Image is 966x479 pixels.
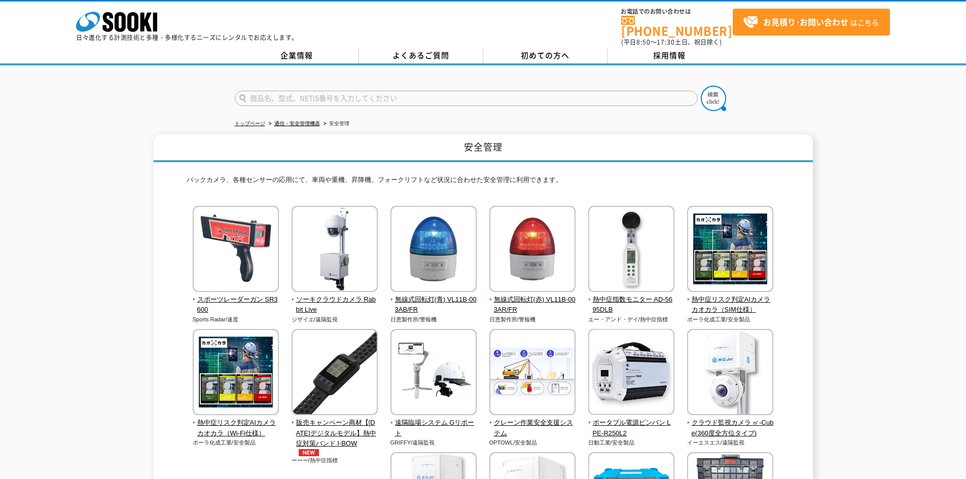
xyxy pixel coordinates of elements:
span: はこちら [743,15,879,30]
a: 通信・安全管理機器 [274,121,320,126]
li: 安全管理 [321,119,349,129]
img: 遠隔臨場システム Gリポート [390,329,477,418]
img: 無線式回転灯(青) VL11B-003AB/FR [390,206,477,294]
h1: 安全管理 [154,134,813,162]
img: スポーツレーダーガン SR3600 [193,206,279,294]
img: 熱中症指数モニター AD-5695DLB [588,206,674,294]
img: クラウド監視カメラ ㎥-Cube(360度全方位タイプ) [687,329,773,418]
p: ポーラ化成工業/安全製品 [193,438,279,447]
span: 無線式回転灯(赤) VL11B-003AR/FR [489,294,576,316]
p: エー・アンド・デイ/熱中症指標 [588,315,675,324]
span: 遠隔臨場システム Gリポート [390,418,477,439]
a: 企業情報 [235,48,359,63]
a: [PHONE_NUMBER] [621,16,733,36]
a: よくあるご質問 [359,48,483,63]
img: 熱中症リスク判定AIカメラ カオカラ（SIM仕様） [687,206,773,294]
span: ソーキクラウドカメラ Rabbit Live [292,294,378,316]
img: btn_search.png [701,86,726,111]
span: 熱中症リスク判定AIカメラ カオカラ（SIM仕様） [687,294,774,316]
span: 熱中症リスク判定AIカメラ カオカラ（Wi-Fi仕様） [193,418,279,439]
p: ポーラ化成工業/安全製品 [687,315,774,324]
img: ポータブル電源ピンバン LPE-R250L2 [588,329,674,418]
p: ジザイエ/遠隔監視 [292,315,378,324]
span: 初めての方へ [521,50,569,61]
a: ソーキクラウドカメラ Rabbit Live [292,285,378,315]
a: 熱中症指数モニター AD-5695DLB [588,285,675,315]
a: 遠隔臨場システム Gリポート [390,408,477,438]
img: ソーキクラウドカメラ Rabbit Live [292,206,378,294]
p: 日動工業/安全製品 [588,438,675,447]
img: NEW [296,449,321,456]
img: 無線式回転灯(赤) VL11B-003AR/FR [489,206,576,294]
span: 8:50 [636,38,651,47]
a: 初めての方へ [483,48,607,63]
p: バックカメラ、各種センサーの応用にて、車両や重機、昇降機、フォークリフトなど状況に合わせた安全管理に利用できます。 [187,175,780,191]
a: お見積り･お問い合わせはこちら [733,9,890,35]
a: ポータブル電源ピンバン LPE-R250L2 [588,408,675,438]
span: スポーツレーダーガン SR3600 [193,294,279,316]
span: クレーン作業安全支援システム [489,418,576,439]
p: GRIFFY/遠隔監視 [390,438,477,447]
p: 日々進化する計測技術と多種・多様化するニーズにレンタルでお応えします。 [76,34,298,41]
p: イーエスエス/遠隔監視 [687,438,774,447]
a: スポーツレーダーガン SR3600 [193,285,279,315]
strong: お見積り･お問い合わせ [763,16,848,28]
a: 熱中症リスク判定AIカメラ カオカラ（SIM仕様） [687,285,774,315]
span: (平日 ～ 土日、祝日除く) [621,38,722,47]
img: クレーン作業安全支援システム [489,329,576,418]
span: 17:30 [657,38,675,47]
p: OPTOWL/安全製品 [489,438,576,447]
a: 採用情報 [607,48,732,63]
p: Sports Radar/速度 [193,315,279,324]
input: 商品名、型式、NETIS番号を入力してください [235,91,698,106]
a: トップページ [235,121,265,126]
a: 熱中症リスク判定AIカメラ カオカラ（Wi-Fi仕様） [193,408,279,438]
a: クラウド監視カメラ ㎥-Cube(360度全方位タイプ) [687,408,774,438]
p: 日恵製作所/警報機 [390,315,477,324]
img: 販売キャンペーン商材【2025年デジタルモデル】熱中症対策バンド I-BOW [292,329,378,418]
span: 熱中症指数モニター AD-5695DLB [588,294,675,316]
p: 日恵製作所/警報機 [489,315,576,324]
span: クラウド監視カメラ ㎥-Cube(360度全方位タイプ) [687,418,774,439]
a: 販売キャンペーン商材【[DATE]デジタルモデル】熱中症対策バンド I-BOWNEW [292,408,378,456]
p: ーーー/熱中症指標 [292,456,378,465]
a: 無線式回転灯(赤) VL11B-003AR/FR [489,285,576,315]
a: クレーン作業安全支援システム [489,408,576,438]
span: 販売キャンペーン商材【[DATE]デジタルモデル】熱中症対策バンド I-BOW [292,418,378,456]
span: 無線式回転灯(青) VL11B-003AB/FR [390,294,477,316]
a: 無線式回転灯(青) VL11B-003AB/FR [390,285,477,315]
img: 熱中症リスク判定AIカメラ カオカラ（Wi-Fi仕様） [193,329,279,418]
span: お電話でのお問い合わせは [621,9,733,15]
span: ポータブル電源ピンバン LPE-R250L2 [588,418,675,439]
